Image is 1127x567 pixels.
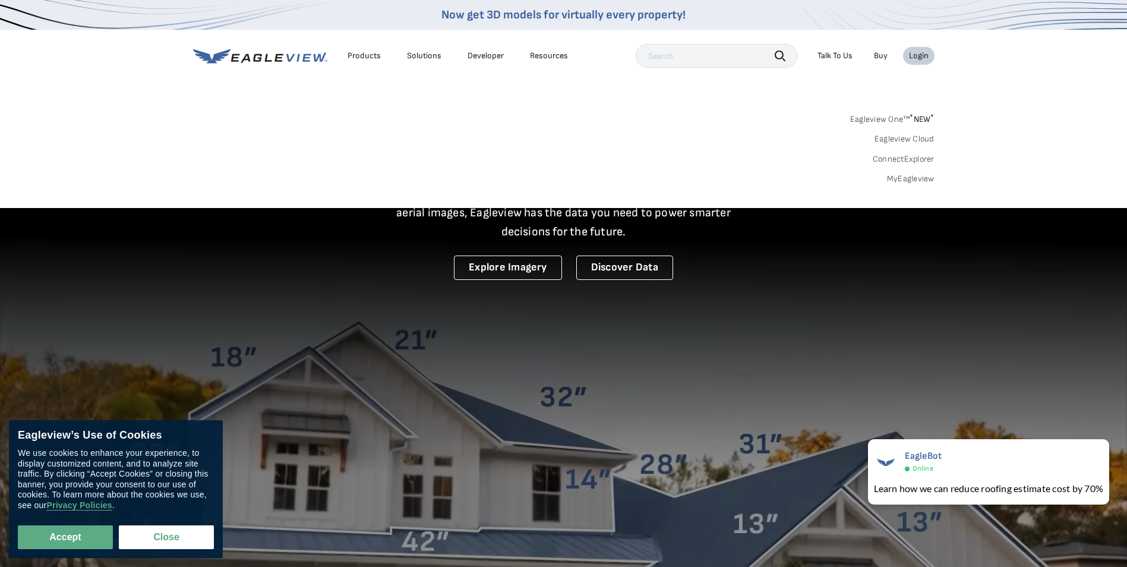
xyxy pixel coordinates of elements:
a: Now get 3D models for virtually every property! [441,8,686,22]
a: Explore Imagery [454,256,562,280]
a: Discover Data [576,256,673,280]
a: Eagleview Cloud [875,134,935,144]
button: Accept [18,525,113,549]
span: Online [913,464,933,473]
img: EagleBot [874,451,898,474]
div: Eagleview’s Use of Cookies [18,429,214,442]
a: ConnectExplorer [873,154,935,165]
div: Solutions [407,51,441,61]
a: Buy [874,51,888,61]
p: A new era starts here. Built on more than 3.5 billion high-resolution aerial images, Eagleview ha... [382,184,746,241]
div: Talk To Us [817,51,853,61]
a: Developer [468,51,504,61]
div: Learn how we can reduce roofing estimate cost by 70% [874,481,1103,496]
div: We use cookies to enhance your experience, to display customized content, and to analyze site tra... [18,448,214,511]
input: Search [636,44,797,68]
span: NEW [910,114,934,124]
div: Resources [530,51,568,61]
a: Privacy Policies [46,500,112,511]
div: Products [348,51,381,61]
div: Login [909,51,929,61]
button: Close [119,525,214,549]
span: EagleBot [905,451,942,462]
a: Eagleview One™*NEW* [850,111,935,124]
a: MyEagleview [887,174,935,184]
